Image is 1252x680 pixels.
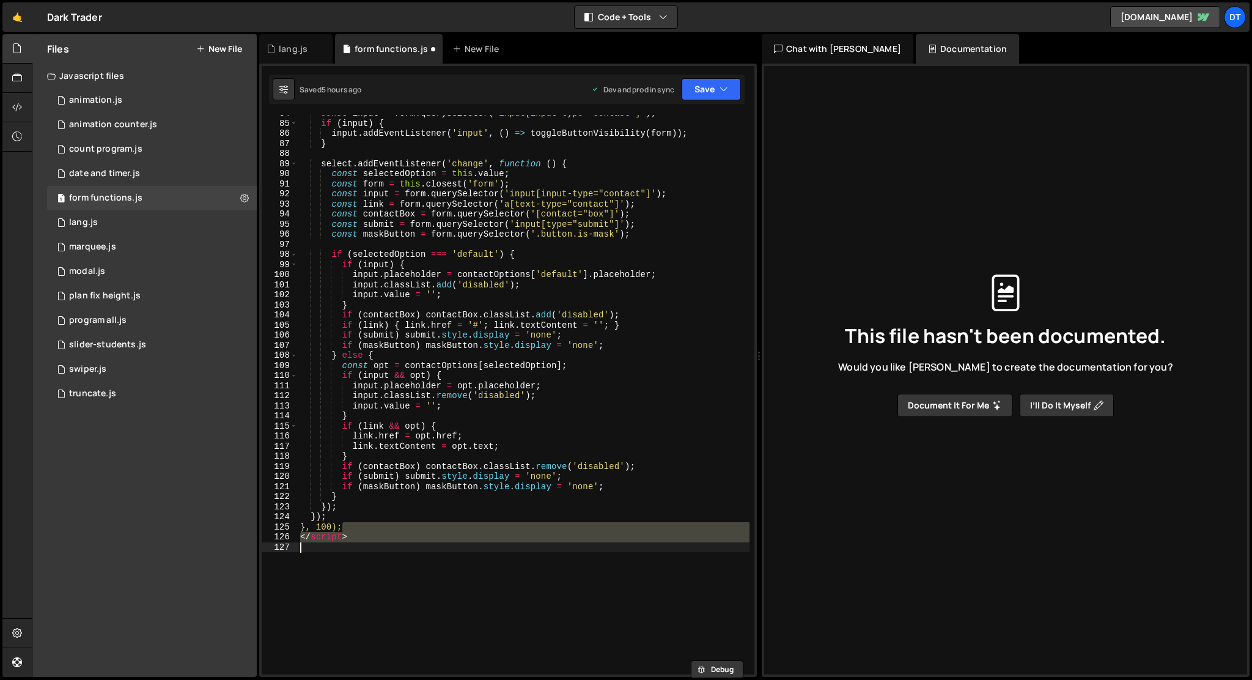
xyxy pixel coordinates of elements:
div: 13586/35280.js [47,382,257,406]
button: Debug [691,660,743,679]
div: 117 [262,442,298,452]
div: 113 [262,401,298,412]
div: 89 [262,159,298,169]
div: program all.js [69,315,127,326]
div: 119 [262,462,298,472]
div: 99 [262,260,298,270]
div: 13586/34186.js [47,357,257,382]
div: 108 [262,350,298,361]
button: I’ll do it myself [1020,394,1114,417]
div: 127 [262,542,298,553]
div: 13586/34182.js [47,186,257,210]
div: Dark Trader [47,10,102,24]
div: 98 [262,249,298,260]
div: 121 [262,482,298,492]
div: animation.js [69,95,122,106]
div: 125 [262,522,298,533]
div: 105 [262,320,298,331]
div: 5 hours ago [322,84,362,95]
div: 13586/34201.js [47,235,257,259]
div: 13586/34761.js [47,210,257,235]
div: Saved [300,84,362,95]
div: slider-students.js [69,339,146,350]
div: 104 [262,310,298,320]
div: Documentation [916,34,1019,64]
div: 110 [262,371,298,381]
a: [DOMAIN_NAME] [1110,6,1220,28]
span: Would you like [PERSON_NAME] to create the documentation for you? [838,360,1173,374]
div: 103 [262,300,298,311]
div: 111 [262,381,298,391]
div: 122 [262,492,298,502]
div: form functions.js [355,43,428,55]
div: 13586/34533.js [47,137,257,161]
div: 124 [262,512,298,522]
div: 102 [262,290,298,300]
div: 112 [262,391,298,401]
h2: Files [47,42,69,56]
div: 120 [262,471,298,482]
span: 1 [57,194,65,204]
button: Save [682,78,741,100]
div: 126 [262,532,298,542]
div: 91 [262,179,298,190]
span: This file hasn't been documented. [845,326,1166,346]
div: 87 [262,139,298,149]
div: 13586/34178.js [47,284,257,308]
div: 106 [262,330,298,341]
div: 95 [262,220,298,230]
div: 13586/34188.js [47,88,257,113]
div: modal.js [69,266,105,277]
a: 🤙 [2,2,32,32]
div: 115 [262,421,298,432]
div: 13586/35181.js [47,333,257,357]
div: 13586/34200.js [47,113,257,137]
div: 114 [262,411,298,421]
div: lang.js [69,217,98,228]
div: 118 [262,451,298,462]
div: 13586/34183.js [47,259,257,284]
div: lang.js [279,43,307,55]
div: Chat with [PERSON_NAME] [762,34,913,64]
div: swiper.js [69,364,106,375]
div: 96 [262,229,298,240]
div: 101 [262,280,298,290]
div: marquee.js [69,242,116,253]
div: Dev and prod in sync [591,84,674,95]
div: form functions.js [69,193,142,204]
div: 94 [262,209,298,220]
a: DT [1224,6,1246,28]
div: 93 [262,199,298,210]
div: animation counter.js [69,119,157,130]
div: 97 [262,240,298,250]
button: New File [196,44,242,54]
div: plan fix height.js [69,290,141,301]
button: Document it for me [897,394,1012,417]
div: 85 [262,119,298,129]
div: 123 [262,502,298,512]
div: count program.js [69,144,142,155]
div: Javascript files [32,64,257,88]
div: 100 [262,270,298,280]
div: truncate.js [69,388,116,399]
div: New File [452,43,504,55]
div: 116 [262,431,298,442]
div: 90 [262,169,298,179]
div: 92 [262,189,298,199]
button: Code + Tools [575,6,677,28]
div: 88 [262,149,298,159]
div: 13586/34534.js [47,308,257,333]
div: date and timer.js [69,168,140,179]
div: 109 [262,361,298,371]
div: 107 [262,341,298,351]
div: 13586/34526.js [47,161,257,186]
div: 86 [262,128,298,139]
